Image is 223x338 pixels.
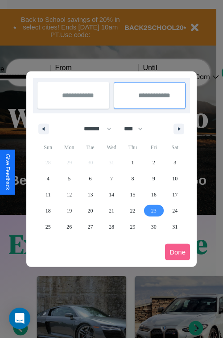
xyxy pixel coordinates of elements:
[130,203,135,219] span: 22
[131,171,134,187] span: 8
[101,187,122,203] button: 14
[172,171,178,187] span: 10
[165,171,186,187] button: 10
[58,203,79,219] button: 19
[153,154,155,171] span: 2
[172,187,178,203] span: 17
[80,187,101,203] button: 13
[122,187,143,203] button: 15
[101,171,122,187] button: 7
[109,203,114,219] span: 21
[58,140,79,154] span: Mon
[68,171,70,187] span: 5
[172,203,178,219] span: 24
[109,187,114,203] span: 14
[37,219,58,235] button: 25
[101,140,122,154] span: Wed
[89,171,92,187] span: 6
[130,187,135,203] span: 15
[122,203,143,219] button: 22
[122,219,143,235] button: 29
[165,187,186,203] button: 17
[66,219,72,235] span: 26
[45,219,51,235] span: 25
[109,219,114,235] span: 28
[80,203,101,219] button: 20
[173,154,176,171] span: 3
[9,308,30,329] div: Open Intercom Messenger
[37,187,58,203] button: 11
[143,171,164,187] button: 9
[165,244,190,260] button: Done
[80,171,101,187] button: 6
[37,140,58,154] span: Sun
[122,154,143,171] button: 1
[58,219,79,235] button: 26
[143,219,164,235] button: 30
[172,219,178,235] span: 31
[66,187,72,203] span: 12
[45,203,51,219] span: 18
[130,219,135,235] span: 29
[80,219,101,235] button: 27
[165,154,186,171] button: 3
[37,171,58,187] button: 4
[80,140,101,154] span: Tue
[151,187,157,203] span: 16
[58,171,79,187] button: 5
[88,187,93,203] span: 13
[165,203,186,219] button: 24
[151,203,157,219] span: 23
[110,171,113,187] span: 7
[37,203,58,219] button: 18
[122,171,143,187] button: 8
[58,187,79,203] button: 12
[47,171,50,187] span: 4
[131,154,134,171] span: 1
[153,171,155,187] span: 9
[101,203,122,219] button: 21
[143,140,164,154] span: Fri
[66,203,72,219] span: 19
[143,154,164,171] button: 2
[101,219,122,235] button: 28
[45,187,51,203] span: 11
[4,154,11,190] div: Give Feedback
[88,203,93,219] span: 20
[143,187,164,203] button: 16
[122,140,143,154] span: Thu
[165,219,186,235] button: 31
[165,140,186,154] span: Sat
[143,203,164,219] button: 23
[151,219,157,235] span: 30
[88,219,93,235] span: 27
